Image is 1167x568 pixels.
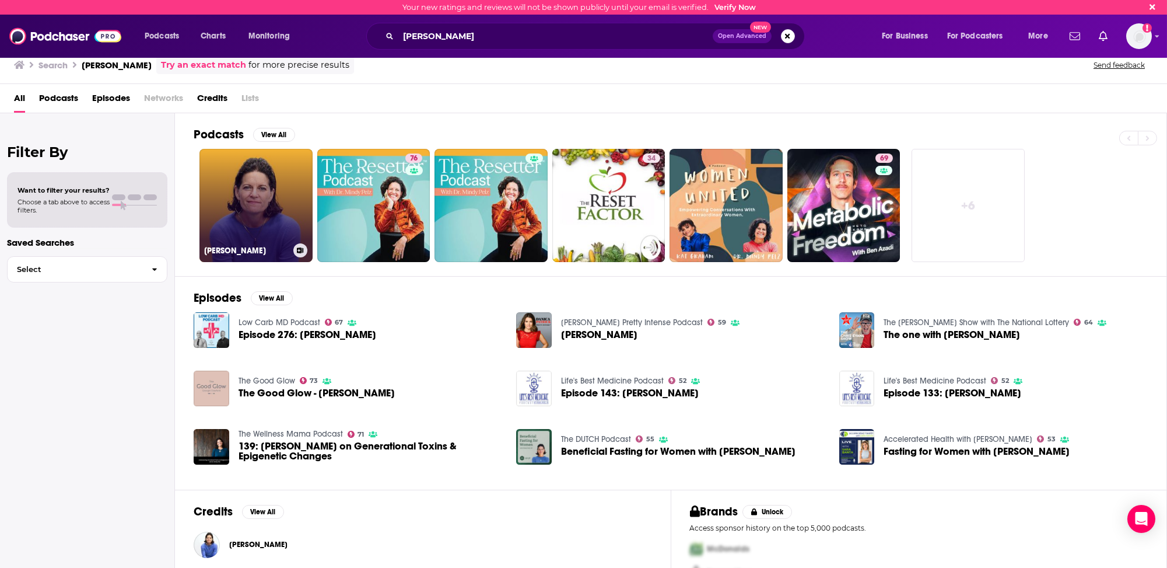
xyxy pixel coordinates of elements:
a: The DUTCH Podcast [561,434,631,444]
span: Select [8,266,142,273]
a: Episode 133: Dr. Mindy Pelz [884,388,1021,398]
input: Search podcasts, credits, & more... [398,27,713,46]
span: The Good Glow - [PERSON_NAME] [239,388,395,398]
a: Podcasts [39,89,78,113]
button: Open AdvancedNew [713,29,772,43]
img: Dr. Mindy Pelz [194,532,220,558]
p: Access sponsor history on the top 5,000 podcasts. [690,524,1148,532]
img: Episode 276: Dr. Mindy Pelz [194,312,229,348]
a: 34 [643,154,660,163]
button: View All [253,128,295,142]
button: View All [251,291,293,305]
span: 76 [410,153,418,165]
h3: [PERSON_NAME] [204,246,289,256]
a: Dr. Mindy Pelz [229,540,288,549]
a: Verify Now [714,3,756,12]
button: Send feedback [1090,60,1148,70]
a: PodcastsView All [194,127,295,142]
a: 59 [707,319,726,326]
a: Episode 133: Dr. Mindy Pelz [839,371,875,406]
a: Episode 276: Dr. Mindy Pelz [239,330,376,340]
button: open menu [940,27,1020,46]
span: 59 [718,320,726,325]
a: 64 [1074,319,1093,326]
span: The one with [PERSON_NAME] [884,330,1020,340]
a: 71 [348,431,365,438]
span: Episodes [92,89,130,113]
span: 69 [880,153,888,165]
span: 53 [1047,437,1056,442]
a: The one with Dr Mindy Pelz [884,330,1020,340]
a: Show notifications dropdown [1094,26,1112,46]
img: Fasting for Women with Dr. Mindy Pelz [839,429,875,465]
a: Life's Best Medicine Podcast [561,376,664,386]
a: +6 [912,149,1025,262]
h3: [PERSON_NAME] [82,60,152,71]
button: open menu [240,27,305,46]
span: Open Advanced [718,33,766,39]
a: 67 [325,319,344,326]
span: Monitoring [248,28,290,44]
a: 69 [875,154,893,163]
img: 139: Dr. Mindy Pelz on Generational Toxins & Epigenetic Changes [194,429,229,465]
span: Lists [241,89,259,113]
span: Networks [144,89,183,113]
a: All [14,89,25,113]
span: 64 [1084,320,1093,325]
span: For Business [882,28,928,44]
span: Episode 276: [PERSON_NAME] [239,330,376,340]
span: 55 [646,437,654,442]
p: Saved Searches [7,237,167,248]
a: The Good Glow - Dr. Mindy Pelz [239,388,395,398]
a: Credits [197,89,227,113]
a: [PERSON_NAME] [199,149,313,262]
a: EpisodesView All [194,291,293,305]
button: Select [7,256,167,283]
button: Unlock [742,505,792,519]
a: CreditsView All [194,504,284,519]
img: Episode 143: Dr. Mindy Pelz [516,371,552,406]
span: Episode 133: [PERSON_NAME] [884,388,1021,398]
button: View All [242,505,284,519]
span: 67 [335,320,343,325]
a: Show notifications dropdown [1065,26,1085,46]
a: 52 [991,377,1009,384]
a: The Wellness Mama Podcast [239,429,343,439]
img: User Profile [1126,23,1152,49]
h2: Credits [194,504,233,519]
img: Dr. Mindy Pelz [516,312,552,348]
span: Podcasts [145,28,179,44]
h3: Search [38,60,68,71]
span: Want to filter your results? [17,186,110,194]
h2: Brands [690,504,738,519]
button: open menu [136,27,194,46]
div: Your new ratings and reviews will not be shown publicly until your email is verified. [402,3,756,12]
button: Show profile menu [1126,23,1152,49]
h2: Filter By [7,144,167,161]
img: The Good Glow - Dr. Mindy Pelz [194,371,229,406]
a: Charts [193,27,233,46]
span: 52 [1001,378,1009,384]
h2: Episodes [194,291,241,305]
span: Episode 143: [PERSON_NAME] [561,388,699,398]
span: More [1028,28,1048,44]
span: 71 [358,432,364,437]
a: Fasting for Women with Dr. Mindy Pelz [884,447,1070,457]
img: Podchaser - Follow, Share and Rate Podcasts [9,25,121,47]
a: 55 [636,435,654,442]
span: Charts [201,28,226,44]
span: Beneficial Fasting for Women with [PERSON_NAME] [561,447,795,457]
img: Beneficial Fasting for Women with Dr. Mindy Pelz [516,429,552,465]
a: 73 [300,377,318,384]
span: McDonalds [707,544,750,554]
a: Danica Patrick Pretty Intense Podcast [561,318,703,327]
a: 69 [787,149,900,262]
a: Beneficial Fasting for Women with Dr. Mindy Pelz [561,447,795,457]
